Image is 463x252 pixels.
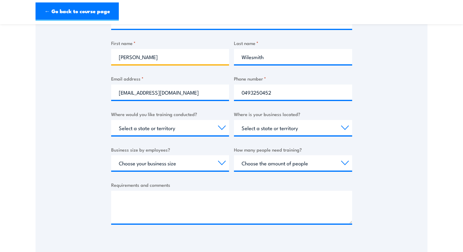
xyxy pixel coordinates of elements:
a: ← Go back to course page [36,2,119,21]
label: How many people need training? [234,146,352,153]
label: Last name [234,39,352,47]
label: Email address [111,75,229,82]
label: Phone number [234,75,352,82]
label: Where would you like training conducted? [111,111,229,118]
label: Business size by employees? [111,146,229,153]
label: Where is your business located? [234,111,352,118]
label: First name [111,39,229,47]
label: Requirements and comments [111,181,352,188]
